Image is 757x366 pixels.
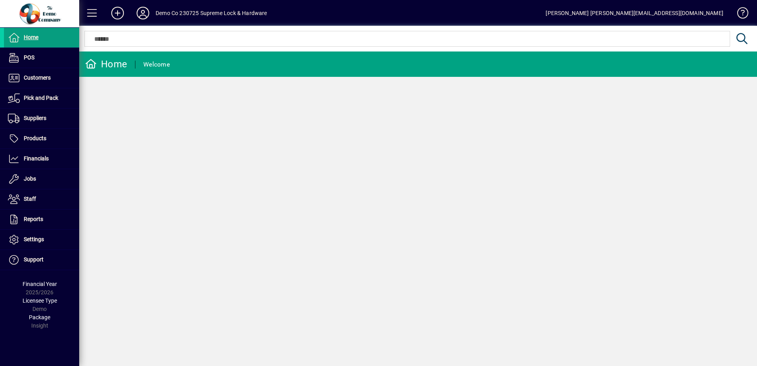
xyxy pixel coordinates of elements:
span: Licensee Type [23,297,57,304]
a: Support [4,250,79,270]
a: Staff [4,189,79,209]
a: Pick and Pack [4,88,79,108]
a: Settings [4,230,79,250]
button: Profile [130,6,156,20]
a: Suppliers [4,109,79,128]
span: Package [29,314,50,320]
div: Home [85,58,127,71]
div: Demo Co 230725 Supreme Lock & Hardware [156,7,267,19]
span: Suppliers [24,115,46,121]
span: Settings [24,236,44,242]
a: Products [4,129,79,149]
a: Financials [4,149,79,169]
div: Welcome [143,58,170,71]
span: Pick and Pack [24,95,58,101]
a: Knowledge Base [731,2,747,27]
span: Financial Year [23,281,57,287]
span: Staff [24,196,36,202]
span: Financials [24,155,49,162]
span: Products [24,135,46,141]
a: Jobs [4,169,79,189]
button: Add [105,6,130,20]
a: Reports [4,210,79,229]
span: Jobs [24,175,36,182]
div: [PERSON_NAME] [PERSON_NAME][EMAIL_ADDRESS][DOMAIN_NAME] [546,7,723,19]
a: POS [4,48,79,68]
a: Customers [4,68,79,88]
span: Support [24,256,44,263]
span: Home [24,34,38,40]
span: Customers [24,74,51,81]
span: Reports [24,216,43,222]
span: POS [24,54,34,61]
